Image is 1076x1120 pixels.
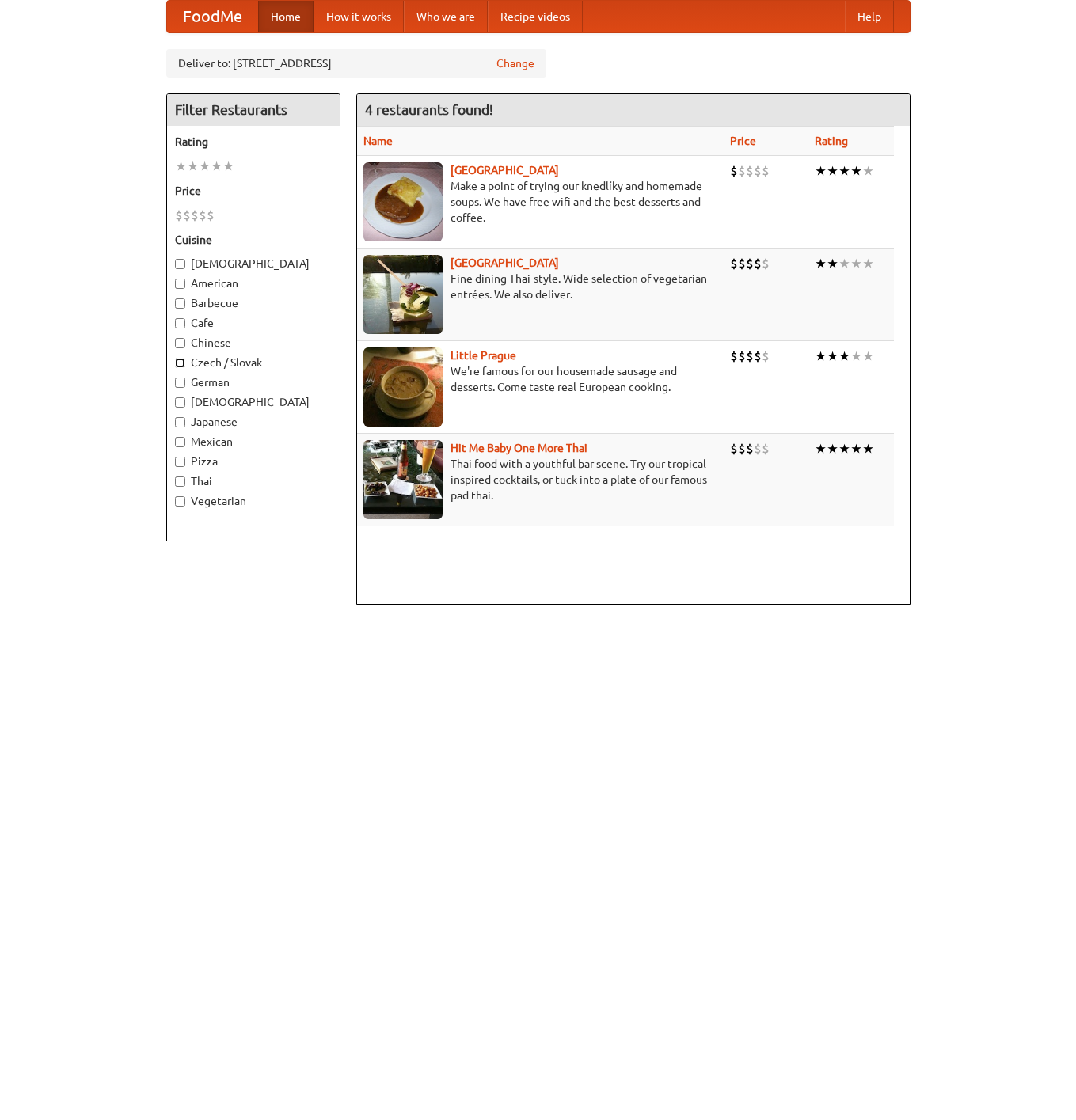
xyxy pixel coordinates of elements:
[175,279,185,289] input: American
[850,440,862,457] li: ★
[167,94,340,126] h4: Filter Restaurants
[738,255,746,272] li: $
[175,473,332,489] label: Thai
[175,476,185,487] input: Thai
[363,456,718,503] p: Thai food with a youthful bar scene. Try our tropical inspired cocktails, or tuck into a plate of...
[862,347,874,365] li: ★
[746,440,754,457] li: $
[175,298,185,309] input: Barbecue
[862,162,874,180] li: ★
[762,440,770,457] li: $
[738,162,746,180] li: $
[730,162,738,180] li: $
[404,1,488,32] a: Who we are
[762,162,770,180] li: $
[838,255,850,272] li: ★
[207,207,215,224] li: $
[496,55,534,71] a: Change
[175,454,332,469] label: Pizza
[363,271,718,302] p: Fine dining Thai-style. Wide selection of vegetarian entrées. We also deliver.
[746,347,754,365] li: $
[488,1,583,32] a: Recipe videos
[222,158,234,175] li: ★
[175,315,332,331] label: Cafe
[827,162,838,180] li: ★
[175,355,332,370] label: Czech / Slovak
[363,135,393,147] a: Name
[175,493,332,509] label: Vegetarian
[451,164,559,177] a: [GEOGRAPHIC_DATA]
[815,440,827,457] li: ★
[175,434,332,450] label: Mexican
[175,338,185,348] input: Chinese
[175,378,185,388] input: German
[762,347,770,365] li: $
[258,1,314,32] a: Home
[314,1,404,32] a: How it works
[175,414,332,430] label: Japanese
[175,158,187,175] li: ★
[175,437,185,447] input: Mexican
[183,207,191,224] li: $
[175,134,332,150] h5: Rating
[363,347,443,427] img: littleprague.jpg
[175,275,332,291] label: American
[175,394,332,410] label: [DEMOGRAPHIC_DATA]
[815,255,827,272] li: ★
[730,135,756,147] a: Price
[363,162,443,241] img: czechpoint.jpg
[187,158,199,175] li: ★
[175,374,332,390] label: German
[827,440,838,457] li: ★
[451,256,559,269] a: [GEOGRAPHIC_DATA]
[862,255,874,272] li: ★
[845,1,894,32] a: Help
[175,183,332,199] h5: Price
[175,318,185,328] input: Cafe
[754,255,762,272] li: $
[175,207,183,224] li: $
[850,255,862,272] li: ★
[363,178,718,226] p: Make a point of trying our knedlíky and homemade soups. We have free wifi and the best desserts a...
[746,162,754,180] li: $
[451,442,587,454] a: Hit Me Baby One More Thai
[738,347,746,365] li: $
[167,1,258,32] a: FoodMe
[175,295,332,311] label: Barbecue
[838,347,850,365] li: ★
[191,207,199,224] li: $
[754,440,762,457] li: $
[175,397,185,408] input: [DEMOGRAPHIC_DATA]
[754,347,762,365] li: $
[175,232,332,248] h5: Cuisine
[175,417,185,427] input: Japanese
[730,347,738,365] li: $
[754,162,762,180] li: $
[175,335,332,351] label: Chinese
[451,349,516,362] a: Little Prague
[827,255,838,272] li: ★
[363,255,443,334] img: satay.jpg
[166,49,546,78] div: Deliver to: [STREET_ADDRESS]
[175,496,185,507] input: Vegetarian
[815,162,827,180] li: ★
[175,259,185,269] input: [DEMOGRAPHIC_DATA]
[815,347,827,365] li: ★
[175,358,185,368] input: Czech / Slovak
[838,162,850,180] li: ★
[199,158,211,175] li: ★
[827,347,838,365] li: ★
[730,255,738,272] li: $
[850,162,862,180] li: ★
[365,102,493,117] ng-pluralize: 4 restaurants found!
[363,440,443,519] img: babythai.jpg
[175,256,332,271] label: [DEMOGRAPHIC_DATA]
[762,255,770,272] li: $
[363,363,718,395] p: We're famous for our housemade sausage and desserts. Come taste real European cooking.
[815,135,848,147] a: Rating
[862,440,874,457] li: ★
